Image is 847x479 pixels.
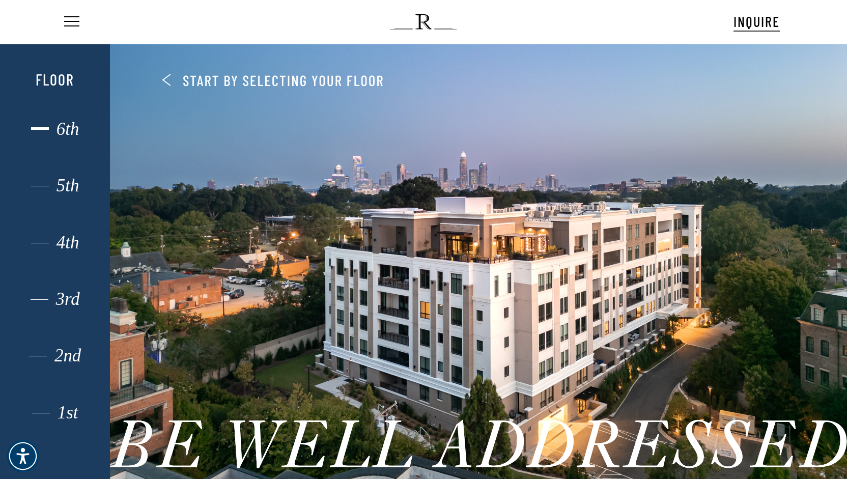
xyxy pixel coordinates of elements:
[17,236,93,249] div: 4th
[17,406,93,419] div: 1st
[17,70,93,89] div: Floor
[7,440,39,472] div: Accessibility Menu
[17,179,93,192] div: 5th
[62,17,79,27] a: Navigation Menu
[17,293,93,306] div: 3rd
[17,349,93,362] div: 2nd
[733,13,780,30] span: INQUIRE
[733,12,780,32] a: INQUIRE
[17,123,93,136] div: 6th
[390,14,456,30] img: The Regent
